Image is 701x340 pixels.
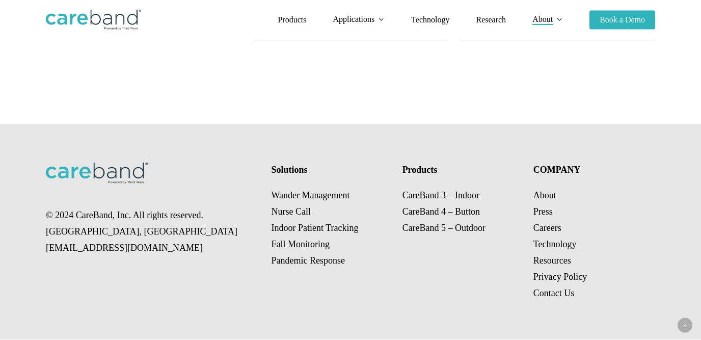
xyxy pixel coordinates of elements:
[533,206,553,217] a: Press
[533,239,577,249] a: Technology
[402,223,486,233] a: CareBand 5 – Outdoor
[272,255,345,266] a: Pandemic Response
[533,223,561,233] a: Careers
[532,15,563,24] a: About
[272,187,390,269] p: Wander Management Nurse Call Indoor Patient Tracking Fall Monitoring
[402,206,480,217] a: CareBand 4 – Button
[533,272,587,282] a: Privacy Policy
[533,255,571,266] a: Resources
[272,163,390,177] h4: Solutions
[278,15,306,24] span: Products
[402,163,521,177] h4: Products
[476,15,506,24] span: Research
[476,16,506,24] a: Research
[533,190,556,200] a: About
[411,15,449,24] span: Technology
[532,15,553,23] span: About
[402,190,479,200] a: CareBand 3 – Indoor
[333,15,385,24] a: Applications
[533,288,575,298] a: Contact Us
[589,16,655,24] a: Book a Demo
[678,318,692,333] a: Back to top
[278,16,306,24] a: Products
[600,15,645,24] span: Book a Demo
[333,15,374,23] span: Applications
[533,163,652,177] h4: COMPANY
[411,16,449,24] a: Technology
[46,207,259,256] p: © 2024 CareBand, Inc. All rights reserved. [GEOGRAPHIC_DATA], [GEOGRAPHIC_DATA] [EMAIL_ADDRESS][D...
